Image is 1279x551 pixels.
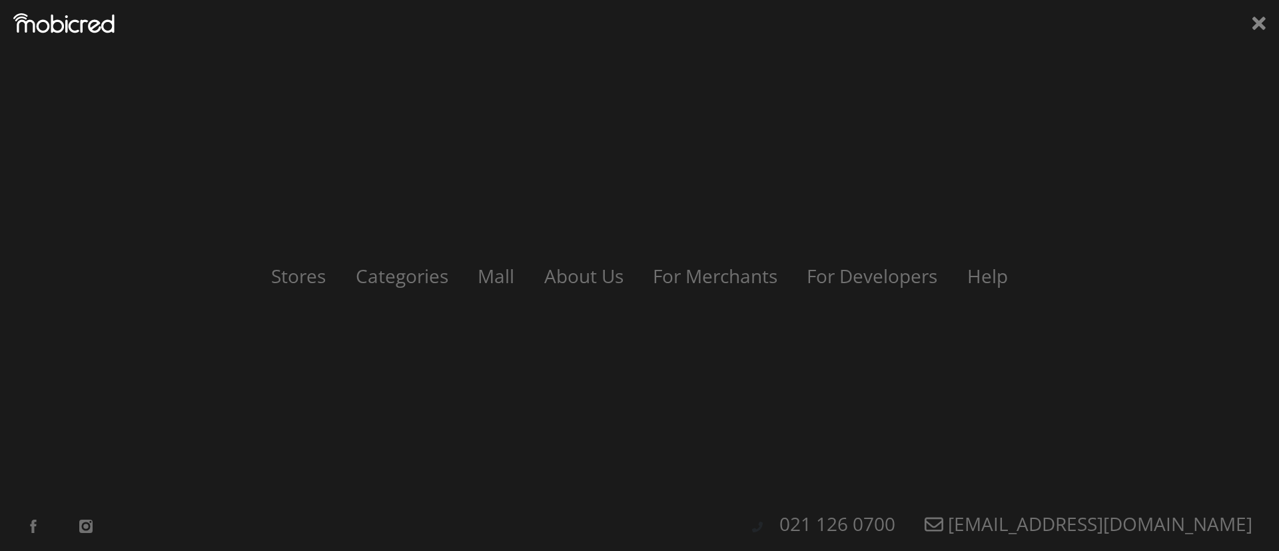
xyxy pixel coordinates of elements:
[464,263,528,288] a: Mall
[258,263,339,288] a: Stores
[531,263,637,288] a: About Us
[793,263,951,288] a: For Developers
[13,13,115,33] img: Mobicred
[911,511,1266,536] a: [EMAIL_ADDRESS][DOMAIN_NAME]
[639,263,791,288] a: For Merchants
[342,263,462,288] a: Categories
[954,263,1021,288] a: Help
[766,511,909,536] a: 021 126 0700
